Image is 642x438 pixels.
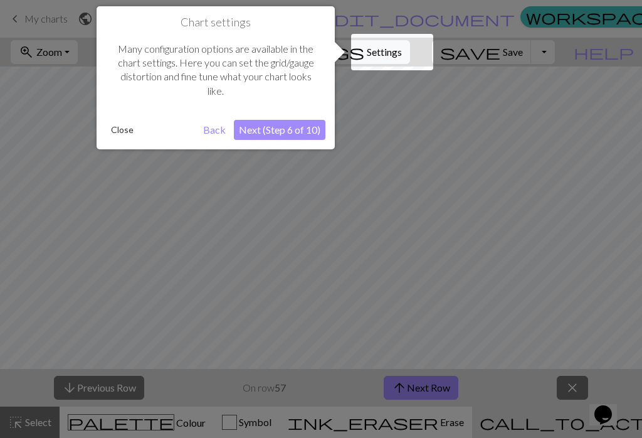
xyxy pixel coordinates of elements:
button: Back [198,120,231,140]
button: Next (Step 6 of 10) [234,120,325,140]
div: Many configuration options are available in the chart settings. Here you can set the grid/gauge d... [106,29,325,111]
div: Chart settings [97,6,335,149]
button: Close [106,120,139,139]
h1: Chart settings [106,16,325,29]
